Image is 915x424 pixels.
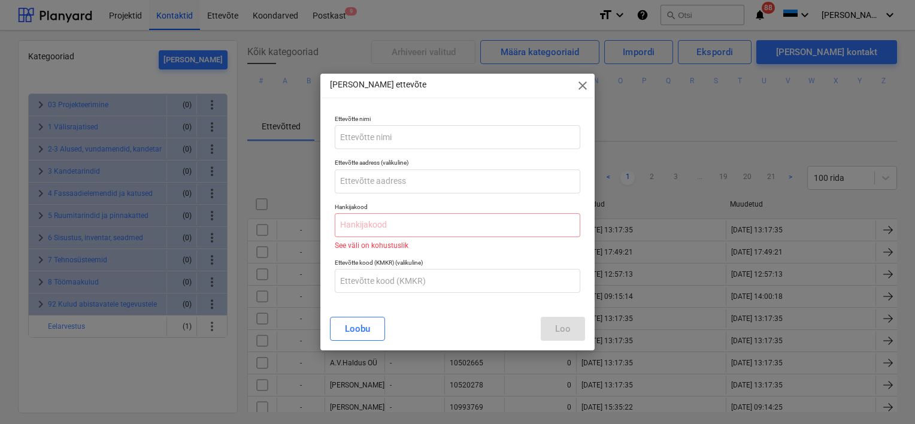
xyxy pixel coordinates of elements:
[335,169,580,193] input: Ettevõtte aadress
[575,78,590,93] span: close
[345,321,370,337] div: Loobu
[335,159,580,169] p: Ettevõtte aadress (valikuline)
[330,317,385,341] button: Loobu
[335,115,580,125] p: Ettevõtte nimi
[335,269,580,293] input: Ettevõtte kood (KMKR)
[335,203,580,213] p: Hankijakood
[330,78,426,91] p: [PERSON_NAME] ettevõte
[335,242,580,249] p: See väli on kohustuslik
[335,259,580,269] p: Ettevõtte kood (KMKR) (valikuline)
[335,125,580,149] input: Ettevõtte nimi
[335,213,580,237] input: Hankijakood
